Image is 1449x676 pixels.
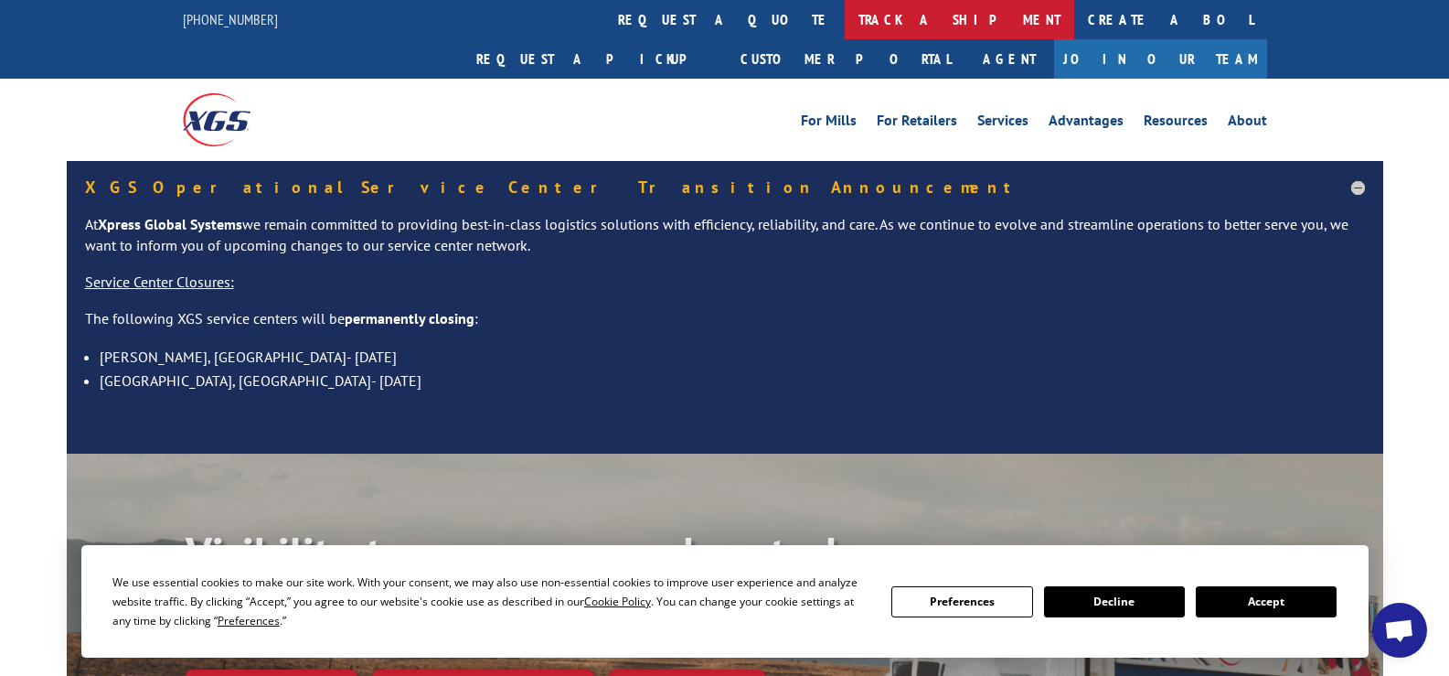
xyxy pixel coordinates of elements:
button: Accept [1196,586,1337,617]
a: For Mills [801,113,857,134]
button: Preferences [891,586,1032,617]
a: Advantages [1049,113,1124,134]
a: Services [977,113,1028,134]
a: [PHONE_NUMBER] [183,10,278,28]
div: We use essential cookies to make our site work. With your consent, we may also use non-essential ... [112,573,869,630]
h5: XGS Operational Service Center Transition Announcement [85,179,1365,196]
a: Request a pickup [463,39,727,79]
button: Decline [1044,586,1185,617]
a: Agent [964,39,1054,79]
li: [PERSON_NAME], [GEOGRAPHIC_DATA]- [DATE] [100,345,1365,369]
span: Preferences [218,613,280,628]
li: [GEOGRAPHIC_DATA], [GEOGRAPHIC_DATA]- [DATE] [100,369,1365,392]
a: For Retailers [877,113,957,134]
a: Customer Portal [727,39,964,79]
a: Open chat [1372,603,1427,658]
div: Cookie Consent Prompt [81,545,1369,658]
a: Resources [1144,113,1208,134]
a: Join Our Team [1054,39,1267,79]
strong: permanently closing [345,309,474,327]
b: Visibility, transparency, and control for your entire supply chain. [186,524,838,634]
a: About [1228,113,1267,134]
u: Service Center Closures: [85,273,234,291]
p: At we remain committed to providing best-in-class logistics solutions with efficiency, reliabilit... [85,214,1365,273]
p: The following XGS service centers will be : [85,308,1365,345]
strong: Xpress Global Systems [98,215,242,233]
span: Cookie Policy [584,594,651,609]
